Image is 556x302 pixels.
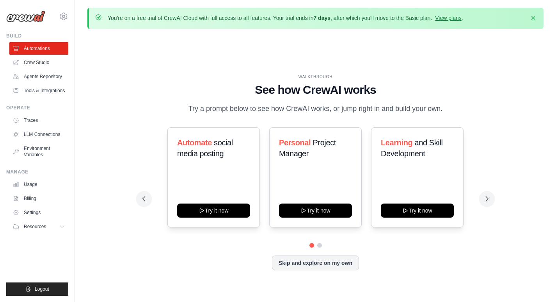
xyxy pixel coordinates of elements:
[9,42,68,55] a: Automations
[279,138,311,147] span: Personal
[9,114,68,127] a: Traces
[9,220,68,233] button: Resources
[9,178,68,191] a: Usage
[35,286,49,292] span: Logout
[9,192,68,205] a: Billing
[381,204,454,218] button: Try it now
[313,15,330,21] strong: 7 days
[9,70,68,83] a: Agents Repository
[435,15,461,21] a: View plans
[6,282,68,296] button: Logout
[177,138,233,158] span: social media posting
[142,83,488,97] h1: See how CrewAI works
[185,103,447,114] p: Try a prompt below to see how CrewAI works, or jump right in and build your own.
[9,128,68,141] a: LLM Connections
[279,204,352,218] button: Try it now
[108,14,463,22] p: You're on a free trial of CrewAI Cloud with full access to all features. Your trial ends in , aft...
[279,138,336,158] span: Project Manager
[24,223,46,230] span: Resources
[9,56,68,69] a: Crew Studio
[142,74,488,80] div: WALKTHROUGH
[9,142,68,161] a: Environment Variables
[381,138,412,147] span: Learning
[6,169,68,175] div: Manage
[6,33,68,39] div: Build
[177,204,250,218] button: Try it now
[272,256,359,270] button: Skip and explore on my own
[9,84,68,97] a: Tools & Integrations
[177,138,212,147] span: Automate
[9,206,68,219] a: Settings
[381,138,442,158] span: and Skill Development
[6,11,45,22] img: Logo
[6,105,68,111] div: Operate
